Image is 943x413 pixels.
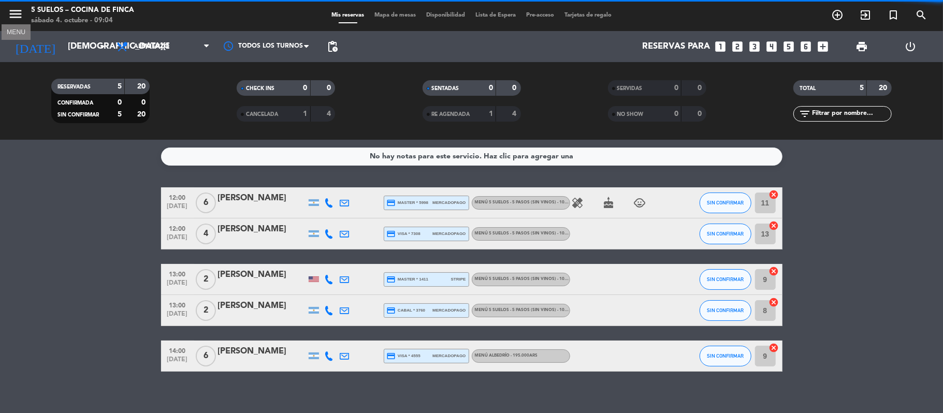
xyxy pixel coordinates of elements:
button: SIN CONFIRMAR [700,346,751,366]
span: 4 [196,224,216,244]
i: add_box [817,40,830,53]
i: arrow_drop_down [96,40,109,53]
span: 12:00 [165,191,191,203]
span: pending_actions [326,40,339,53]
button: SIN CONFIRMAR [700,269,751,290]
div: [PERSON_NAME] [218,268,306,282]
span: Reservas para [643,42,710,52]
span: NO SHOW [617,112,644,117]
span: SIN CONFIRMAR [57,112,99,117]
span: Tarjetas de regalo [559,12,617,18]
span: CONFIRMADA [57,100,93,106]
strong: 0 [327,84,333,92]
i: looks_4 [765,40,779,53]
span: CANCELADA [246,112,278,117]
div: MENU [2,27,31,36]
div: [PERSON_NAME] [218,345,306,358]
i: cancel [769,266,779,276]
span: 13:00 [165,299,191,311]
i: power_settings_new [905,40,917,53]
i: looks_6 [800,40,813,53]
span: Pre-acceso [521,12,559,18]
span: SENTADAS [432,86,459,91]
div: sábado 4. octubre - 09:04 [31,16,134,26]
i: healing [572,197,584,209]
i: child_care [634,197,646,209]
strong: 4 [512,110,518,117]
i: looks_5 [782,40,796,53]
div: 5 SUELOS – COCINA DE FINCA [31,5,134,16]
span: 12:00 [165,222,191,234]
button: menu [8,6,23,25]
span: Mapa de mesas [369,12,421,18]
strong: 0 [512,84,518,92]
div: [PERSON_NAME] [218,191,306,205]
button: SIN CONFIRMAR [700,300,751,321]
i: cancel [769,189,779,200]
span: master * 5998 [387,198,429,208]
span: print [855,40,868,53]
span: RESERVADAS [57,84,91,90]
strong: 20 [137,111,148,118]
strong: 20 [879,84,889,92]
i: menu [8,6,23,22]
span: [DATE] [165,234,191,246]
span: SIN CONFIRMAR [707,276,744,282]
div: [PERSON_NAME] [218,223,306,236]
strong: 5 [118,111,122,118]
i: exit_to_app [859,9,872,21]
span: stripe [451,276,466,283]
span: mercadopago [432,230,466,237]
span: 2 [196,269,216,290]
span: [DATE] [165,311,191,322]
button: SIN CONFIRMAR [700,224,751,244]
span: 6 [196,346,216,366]
input: Filtrar por nombre... [811,108,891,120]
span: [DATE] [165,203,191,215]
div: LOG OUT [886,31,935,62]
i: filter_list [799,108,811,120]
i: credit_card [387,275,396,284]
i: credit_card [387,351,396,361]
span: TOTAL [800,86,816,91]
div: No hay notas para este servicio. Haz clic para agregar una [370,151,573,163]
button: SIN CONFIRMAR [700,193,751,213]
span: MENÚ ALBEDRÍO - 195.000ARS [475,353,538,358]
i: add_circle_outline [831,9,844,21]
span: mercadopago [432,352,466,359]
span: MENÚ 5 SUELOS - 5 PASOS (Sin vinos) - 105.000ARS [475,308,612,312]
i: cancel [769,297,779,307]
span: SIN CONFIRMAR [707,353,744,359]
i: cancel [769,220,779,231]
span: visa * 4555 [387,351,420,361]
strong: 0 [698,110,704,117]
strong: 0 [489,84,493,92]
span: MENÚ 5 SUELOS - 5 PASOS (Sin vinos) - 105.000ARS [475,277,612,281]
span: RE AGENDADA [432,112,470,117]
strong: 4 [327,110,333,117]
i: looks_two [731,40,745,53]
strong: 1 [489,110,493,117]
i: turned_in_not [887,9,900,21]
span: Lista de Espera [470,12,521,18]
span: MENÚ 5 SUELOS - 5 PASOS (Sin vinos) - 105.000ARS [475,231,585,235]
span: [DATE] [165,279,191,291]
i: cake [603,197,615,209]
span: MENÚ 5 SUELOS - 5 PASOS (Sin vinos) - 105.000ARS [475,200,585,204]
strong: 1 [303,110,308,117]
span: 6 [196,193,216,213]
span: [DATE] [165,356,191,368]
strong: 0 [141,99,148,106]
span: SIN CONFIRMAR [707,200,744,205]
span: mercadopago [432,307,466,314]
i: credit_card [387,198,396,208]
span: cabal * 3760 [387,306,426,315]
i: looks_one [714,40,728,53]
i: looks_3 [748,40,762,53]
strong: 5 [118,83,122,90]
i: search [915,9,927,21]
strong: 5 [860,84,864,92]
span: Almuerzo [134,43,169,50]
span: CHECK INS [246,86,274,91]
span: 13:00 [165,268,191,279]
